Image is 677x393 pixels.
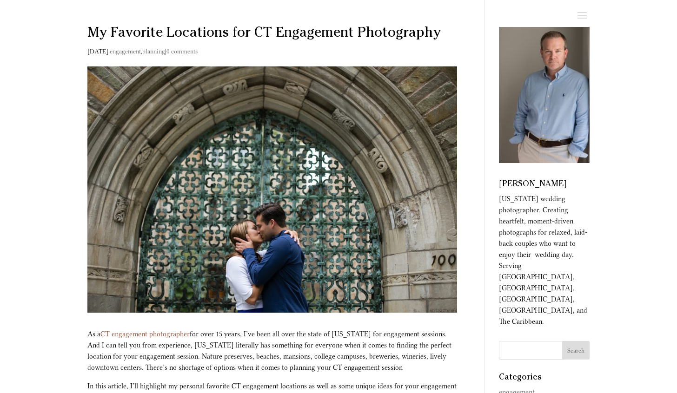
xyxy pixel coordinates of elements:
a: planning [142,47,165,55]
a: engagement [110,47,141,55]
span: As a for over 15 years, I’ve been all over the state of [US_STATE] for engagement sessions. And I... [87,330,451,372]
h4: [PERSON_NAME] [499,180,590,193]
h4: Categories [499,373,590,386]
p: | , | [87,46,457,64]
h1: My Favorite Locations for CT Engagement Photography [87,27,457,46]
p: [US_STATE] wedding photographer. Creating heartfelt, moment-driven photographs for relaxed, laid-... [499,193,590,327]
span: [DATE] [87,47,108,55]
input: Search [562,341,590,360]
img: jeff lundstrom headshot [499,27,590,163]
a: CT engagement photographer [100,330,190,338]
a: 0 comments [166,47,198,55]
